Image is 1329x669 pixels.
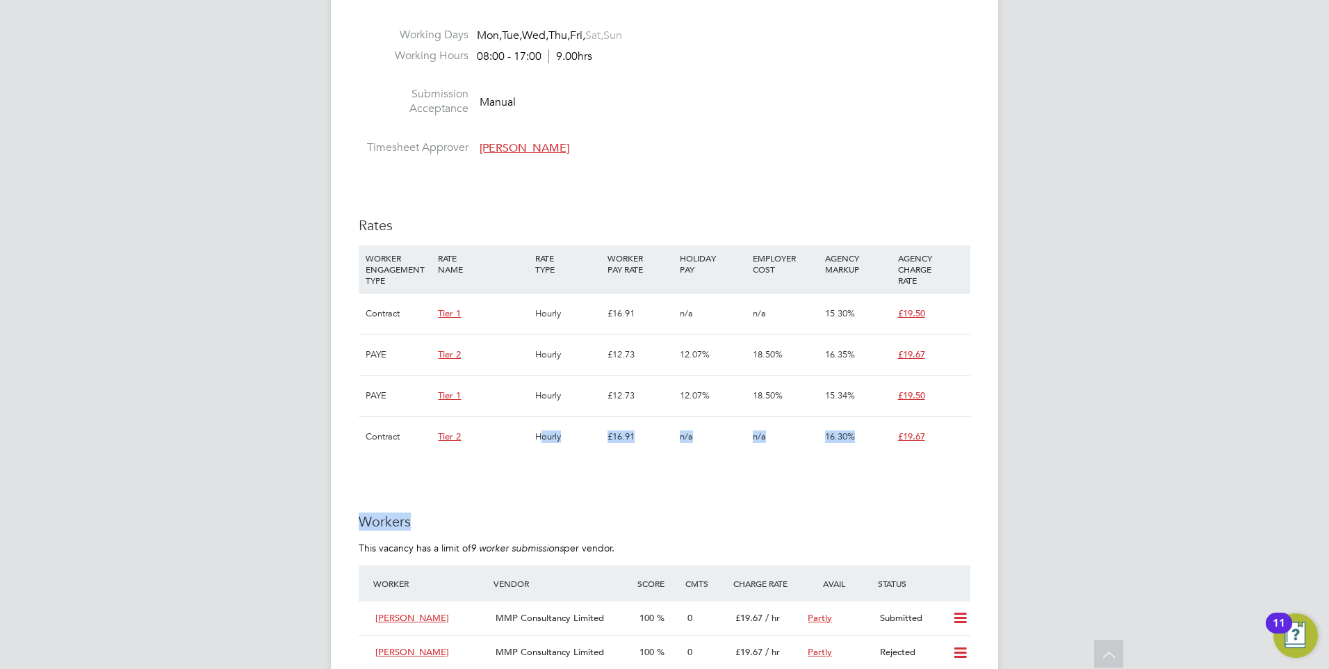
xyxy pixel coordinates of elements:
em: 9 worker submissions [471,542,564,554]
span: n/a [753,430,766,442]
span: £19.50 [898,307,925,319]
span: Tier 1 [438,307,461,319]
span: Mon, [477,29,502,42]
div: HOLIDAY PAY [676,245,749,282]
label: Working Days [359,28,468,42]
label: Timesheet Approver [359,140,468,155]
div: Hourly [532,376,604,416]
div: WORKER ENGAGEMENT TYPE [362,245,434,293]
span: 15.30% [825,307,855,319]
span: 15.34% [825,389,855,401]
div: £12.73 [604,376,676,416]
span: £19.67 [735,646,763,658]
span: [PERSON_NAME] [480,141,569,155]
span: / hr [765,646,780,658]
span: 16.35% [825,348,855,360]
span: 0 [687,612,692,624]
div: Contract [362,293,434,334]
span: [PERSON_NAME] [375,646,449,658]
div: Contract [362,417,434,457]
span: n/a [680,430,693,442]
div: Status [874,571,970,596]
div: PAYE [362,376,434,416]
h3: Rates [359,216,970,234]
span: / hr [765,612,780,624]
div: EMPLOYER COST [749,245,822,282]
span: 18.50% [753,348,783,360]
div: Charge Rate [730,571,802,596]
h3: Workers [359,513,970,531]
div: Hourly [532,293,604,334]
div: AGENCY CHARGE RATE [895,245,967,293]
div: Rejected [874,641,947,664]
div: 11 [1273,623,1285,641]
span: Tue, [502,29,522,42]
span: MMP Consultancy Limited [496,612,604,624]
div: Avail [802,571,874,596]
span: £19.67 [898,348,925,360]
div: Submitted [874,607,947,630]
span: 18.50% [753,389,783,401]
span: Tier 2 [438,348,461,360]
div: £12.73 [604,334,676,375]
button: Open Resource Center, 11 new notifications [1273,613,1318,658]
div: Cmts [682,571,730,596]
div: Hourly [532,334,604,375]
div: Score [634,571,682,596]
div: RATE NAME [434,245,531,282]
span: Manual [480,95,516,109]
span: Tier 1 [438,389,461,401]
span: Tier 2 [438,430,461,442]
div: £16.91 [604,417,676,457]
span: Wed, [522,29,548,42]
div: PAYE [362,334,434,375]
span: Partly [808,612,832,624]
span: Partly [808,646,832,658]
span: 100 [639,646,654,658]
span: 0 [687,646,692,658]
span: Sat, [585,29,603,42]
span: £19.67 [735,612,763,624]
span: MMP Consultancy Limited [496,646,604,658]
div: Worker [370,571,490,596]
span: Fri, [570,29,585,42]
label: Working Hours [359,49,468,63]
span: 12.07% [680,348,710,360]
span: 12.07% [680,389,710,401]
span: [PERSON_NAME] [375,612,449,624]
span: 100 [639,612,654,624]
p: This vacancy has a limit of per vendor. [359,542,970,554]
span: £19.50 [898,389,925,401]
span: 16.30% [825,430,855,442]
span: £19.67 [898,430,925,442]
div: RATE TYPE [532,245,604,282]
div: Vendor [490,571,634,596]
div: WORKER PAY RATE [604,245,676,282]
span: n/a [753,307,766,319]
label: Submission Acceptance [359,87,468,116]
div: AGENCY MARKUP [822,245,894,282]
div: £16.91 [604,293,676,334]
span: Thu, [548,29,570,42]
div: Hourly [532,417,604,457]
span: Sun [603,29,622,42]
div: 08:00 - 17:00 [477,49,592,64]
span: n/a [680,307,693,319]
span: 9.00hrs [548,49,592,63]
